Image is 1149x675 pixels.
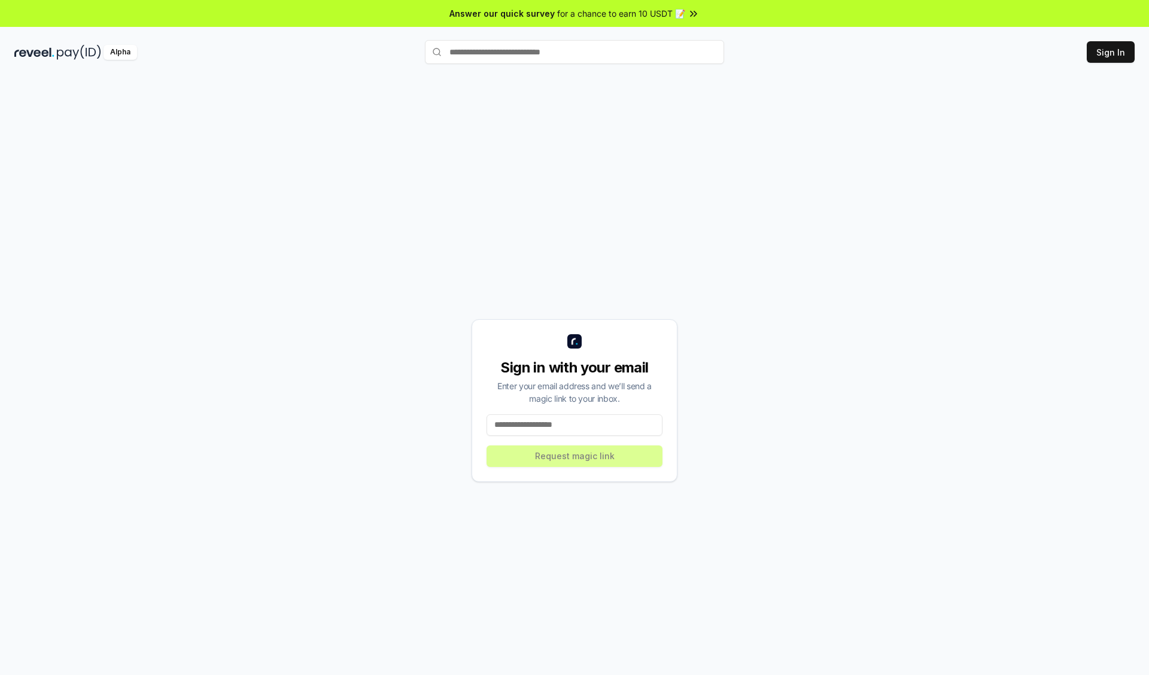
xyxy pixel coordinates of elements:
div: Enter your email address and we’ll send a magic link to your inbox. [487,380,662,405]
div: Sign in with your email [487,358,662,377]
span: for a chance to earn 10 USDT 📝 [557,7,685,20]
img: logo_small [567,334,582,349]
div: Alpha [104,45,137,60]
img: reveel_dark [14,45,54,60]
img: pay_id [57,45,101,60]
button: Sign In [1087,41,1135,63]
span: Answer our quick survey [449,7,555,20]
